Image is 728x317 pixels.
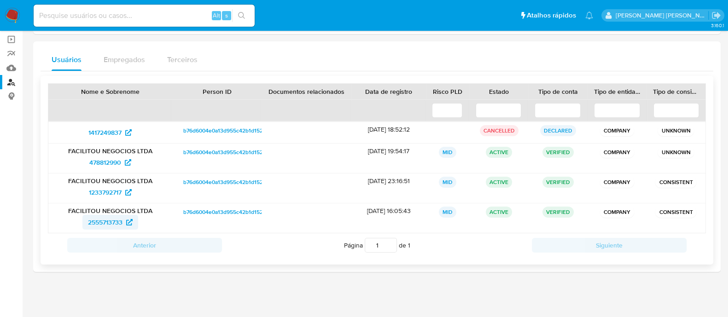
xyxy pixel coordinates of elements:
[225,11,228,20] span: s
[585,12,593,19] a: Notificações
[213,11,220,20] span: Alt
[34,10,255,22] input: Pesquise usuários ou casos...
[232,9,251,22] button: search-icon
[527,11,576,20] span: Atalhos rápidos
[711,22,723,29] span: 3.160.1
[616,11,709,20] p: anna.almeida@mercadopago.com.br
[711,11,721,20] a: Sair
